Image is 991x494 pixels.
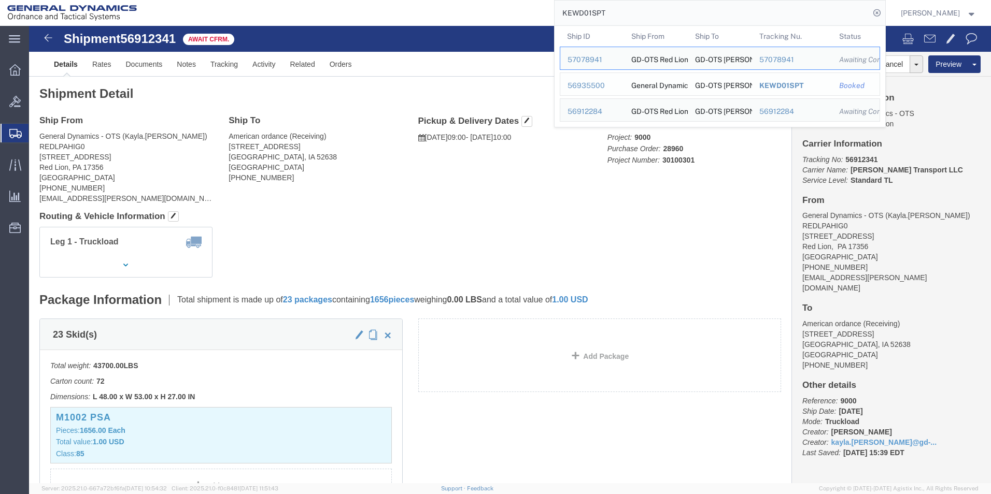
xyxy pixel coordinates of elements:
div: 56912284 [568,106,617,117]
a: Feedback [467,485,493,491]
span: [DATE] 10:54:32 [125,485,167,491]
div: GD-OTS MARION [695,73,745,95]
th: Ship To [688,26,752,47]
div: GD-OTS MARION [695,47,745,69]
th: Ship ID [560,26,624,47]
input: Search for shipment number, reference number [555,1,870,25]
button: [PERSON_NAME] [900,7,977,19]
div: 56935500 [568,80,617,91]
a: Support [441,485,467,491]
div: Awaiting Confirmation [839,54,872,65]
div: GD-OTS MARION [695,99,745,121]
span: Sharon Dinterman [901,7,960,19]
div: KEWD01SPT [759,80,825,91]
span: KEWD01SPT [759,81,803,90]
div: GD-OTS Red Lion [631,99,681,121]
div: Booked [839,80,872,91]
table: Search Results [560,26,885,127]
div: 56912284 [759,106,825,117]
div: 57078941 [759,54,825,65]
iframe: FS Legacy Container [29,26,991,483]
span: Client: 2025.21.0-f0c8481 [172,485,278,491]
div: General Dynamics - OTS [631,73,681,95]
span: Server: 2025.21.0-667a72bf6fa [41,485,167,491]
span: Copyright © [DATE]-[DATE] Agistix Inc., All Rights Reserved [819,484,979,493]
div: 57078941 [568,54,617,65]
div: GD-OTS Red Lion [631,47,681,69]
span: [DATE] 11:51:43 [239,485,278,491]
img: logo [7,5,137,21]
div: Awaiting Confirmation [839,106,872,117]
th: Ship From [624,26,688,47]
th: Tracking Nu. [752,26,832,47]
th: Status [832,26,880,47]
